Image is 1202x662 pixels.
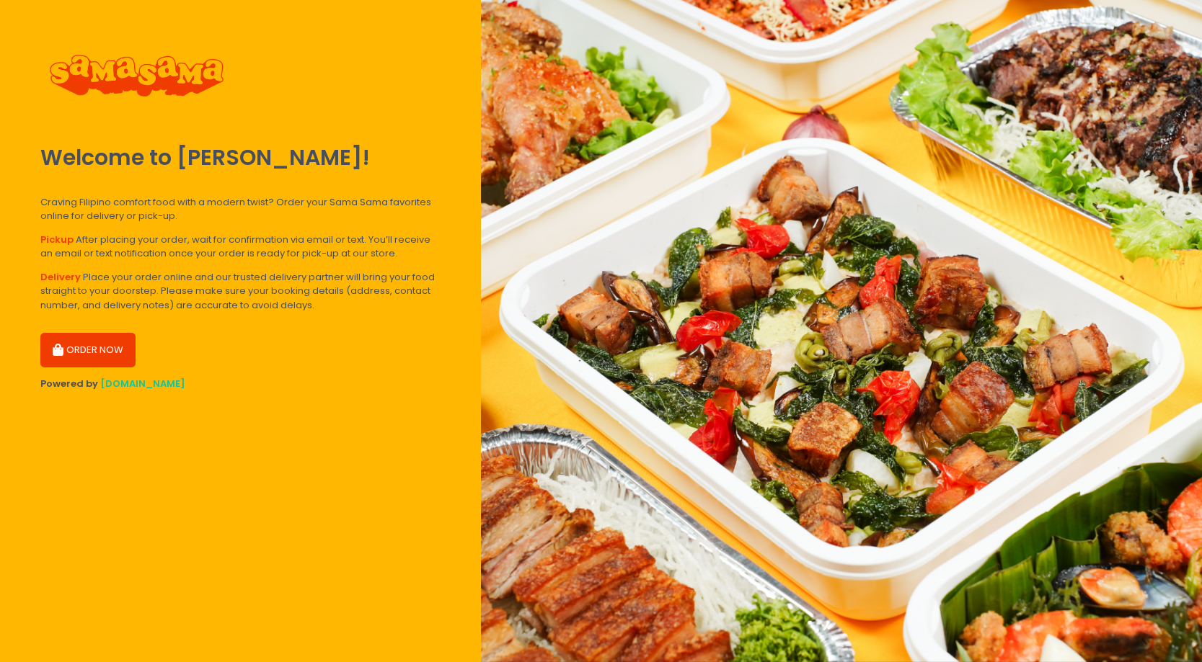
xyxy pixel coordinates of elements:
[40,233,441,261] div: After placing your order, wait for confirmation via email or text. You’ll receive an email or tex...
[40,270,81,284] b: Delivery
[40,22,233,130] img: Sama-Sama Restaurant
[40,233,74,246] b: Pickup
[40,195,441,223] div: Craving Filipino comfort food with a modern twist? Order your Sama Sama favorites online for deli...
[40,270,441,313] div: Place your order online and our trusted delivery partner will bring your food straight to your do...
[100,377,185,390] a: [DOMAIN_NAME]
[40,377,441,391] div: Powered by
[40,333,136,367] button: ORDER NOW
[40,130,441,186] div: Welcome to [PERSON_NAME]!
